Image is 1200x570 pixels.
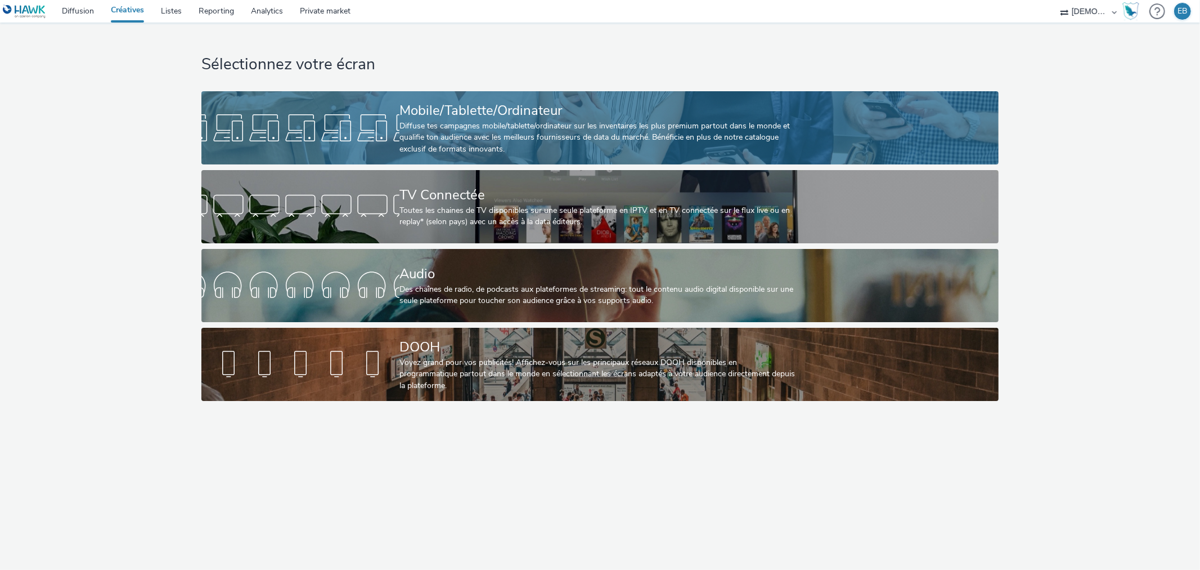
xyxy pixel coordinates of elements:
img: undefined Logo [3,5,46,19]
div: Diffuse tes campagnes mobile/tablette/ordinateur sur les inventaires les plus premium partout dan... [399,121,796,155]
a: Mobile/Tablette/OrdinateurDiffuse tes campagnes mobile/tablette/ordinateur sur les inventaires le... [201,91,999,164]
div: Voyez grand pour vos publicités! Affichez-vous sur les principaux réseaux DOOH disponibles en pro... [399,357,796,391]
div: DOOH [399,337,796,357]
div: TV Connectée [399,185,796,205]
div: EB [1178,3,1188,20]
div: Des chaînes de radio, de podcasts aux plateformes de streaming: tout le contenu audio digital dis... [399,284,796,307]
div: Mobile/Tablette/Ordinateur [399,101,796,121]
div: Audio [399,264,796,284]
a: TV ConnectéeToutes les chaines de TV disponibles sur une seule plateforme en IPTV et en TV connec... [201,170,999,243]
a: AudioDes chaînes de radio, de podcasts aux plateformes de streaming: tout le contenu audio digita... [201,249,999,322]
h1: Sélectionnez votre écran [201,54,999,75]
img: Hawk Academy [1122,2,1139,20]
div: Toutes les chaines de TV disponibles sur une seule plateforme en IPTV et en TV connectée sur le f... [399,205,796,228]
a: Hawk Academy [1122,2,1144,20]
a: DOOHVoyez grand pour vos publicités! Affichez-vous sur les principaux réseaux DOOH disponibles en... [201,328,999,401]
